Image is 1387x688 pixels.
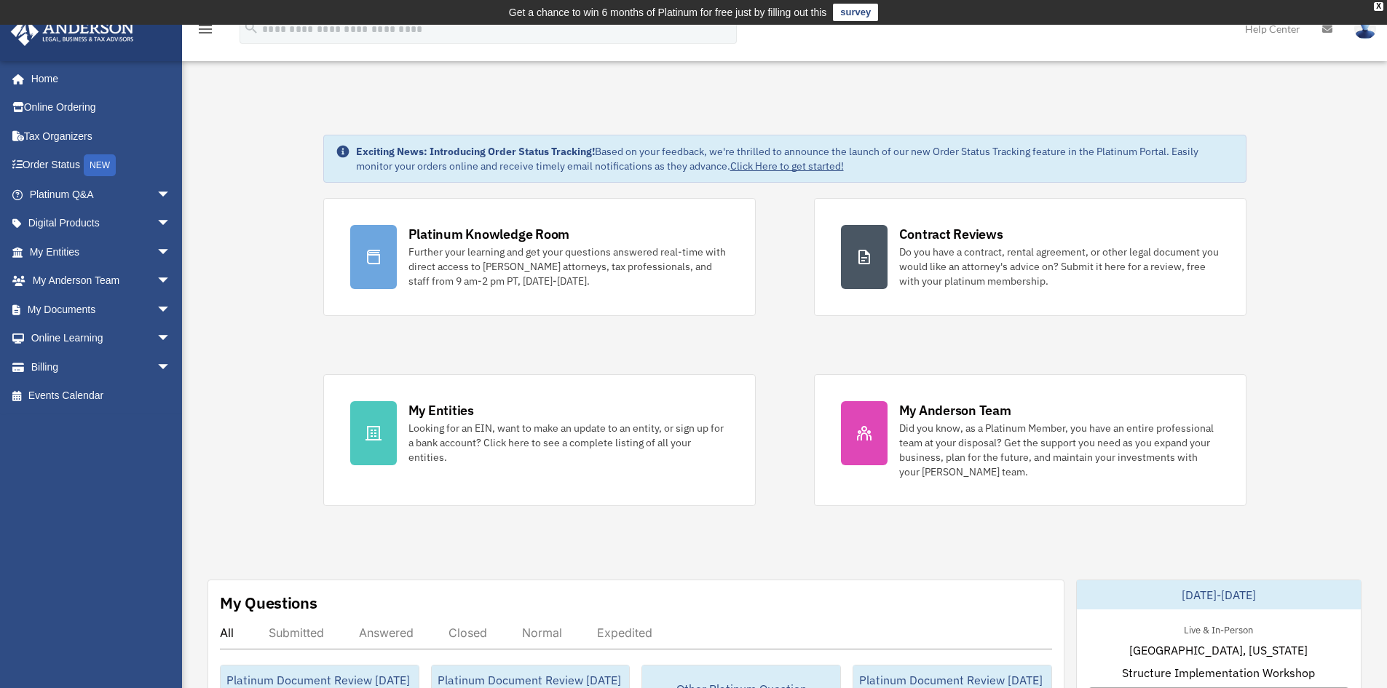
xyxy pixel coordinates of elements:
a: Digital Productsarrow_drop_down [10,209,193,238]
span: arrow_drop_down [157,237,186,267]
div: Closed [448,625,487,640]
div: Contract Reviews [899,225,1003,243]
a: My Anderson Team Did you know, as a Platinum Member, you have an entire professional team at your... [814,374,1246,506]
strong: Exciting News: Introducing Order Status Tracking! [356,145,595,158]
span: arrow_drop_down [157,209,186,239]
span: arrow_drop_down [157,295,186,325]
div: close [1374,2,1383,11]
a: Platinum Knowledge Room Further your learning and get your questions answered real-time with dire... [323,198,756,316]
a: menu [197,25,214,38]
span: arrow_drop_down [157,352,186,382]
div: Did you know, as a Platinum Member, you have an entire professional team at your disposal? Get th... [899,421,1220,479]
a: My Documentsarrow_drop_down [10,295,193,324]
a: Order StatusNEW [10,151,193,181]
a: Billingarrow_drop_down [10,352,193,381]
div: Further your learning and get your questions answered real-time with direct access to [PERSON_NAM... [408,245,729,288]
div: Live & In-Person [1172,621,1265,636]
div: My Anderson Team [899,401,1011,419]
a: My Entitiesarrow_drop_down [10,237,193,266]
a: My Anderson Teamarrow_drop_down [10,266,193,296]
div: Expedited [597,625,652,640]
span: arrow_drop_down [157,266,186,296]
a: survey [833,4,878,21]
div: Answered [359,625,414,640]
div: Normal [522,625,562,640]
a: Contract Reviews Do you have a contract, rental agreement, or other legal document you would like... [814,198,1246,316]
a: Platinum Q&Aarrow_drop_down [10,180,193,209]
div: Do you have a contract, rental agreement, or other legal document you would like an attorney's ad... [899,245,1220,288]
span: arrow_drop_down [157,324,186,354]
a: Events Calendar [10,381,193,411]
div: My Questions [220,592,317,614]
a: My Entities Looking for an EIN, want to make an update to an entity, or sign up for a bank accoun... [323,374,756,506]
div: Submitted [269,625,324,640]
a: Tax Organizers [10,122,193,151]
div: NEW [84,154,116,176]
div: Platinum Knowledge Room [408,225,570,243]
div: Based on your feedback, we're thrilled to announce the launch of our new Order Status Tracking fe... [356,144,1234,173]
a: Home [10,64,186,93]
img: Anderson Advisors Platinum Portal [7,17,138,46]
span: arrow_drop_down [157,180,186,210]
a: Online Ordering [10,93,193,122]
img: User Pic [1354,18,1376,39]
div: Get a chance to win 6 months of Platinum for free just by filling out this [509,4,827,21]
i: search [243,20,259,36]
a: Online Learningarrow_drop_down [10,324,193,353]
a: Click Here to get started! [730,159,844,173]
div: All [220,625,234,640]
span: Structure Implementation Workshop [1122,664,1315,681]
span: [GEOGRAPHIC_DATA], [US_STATE] [1129,641,1308,659]
div: Looking for an EIN, want to make an update to an entity, or sign up for a bank account? Click her... [408,421,729,464]
div: [DATE]-[DATE] [1077,580,1361,609]
div: My Entities [408,401,474,419]
i: menu [197,20,214,38]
